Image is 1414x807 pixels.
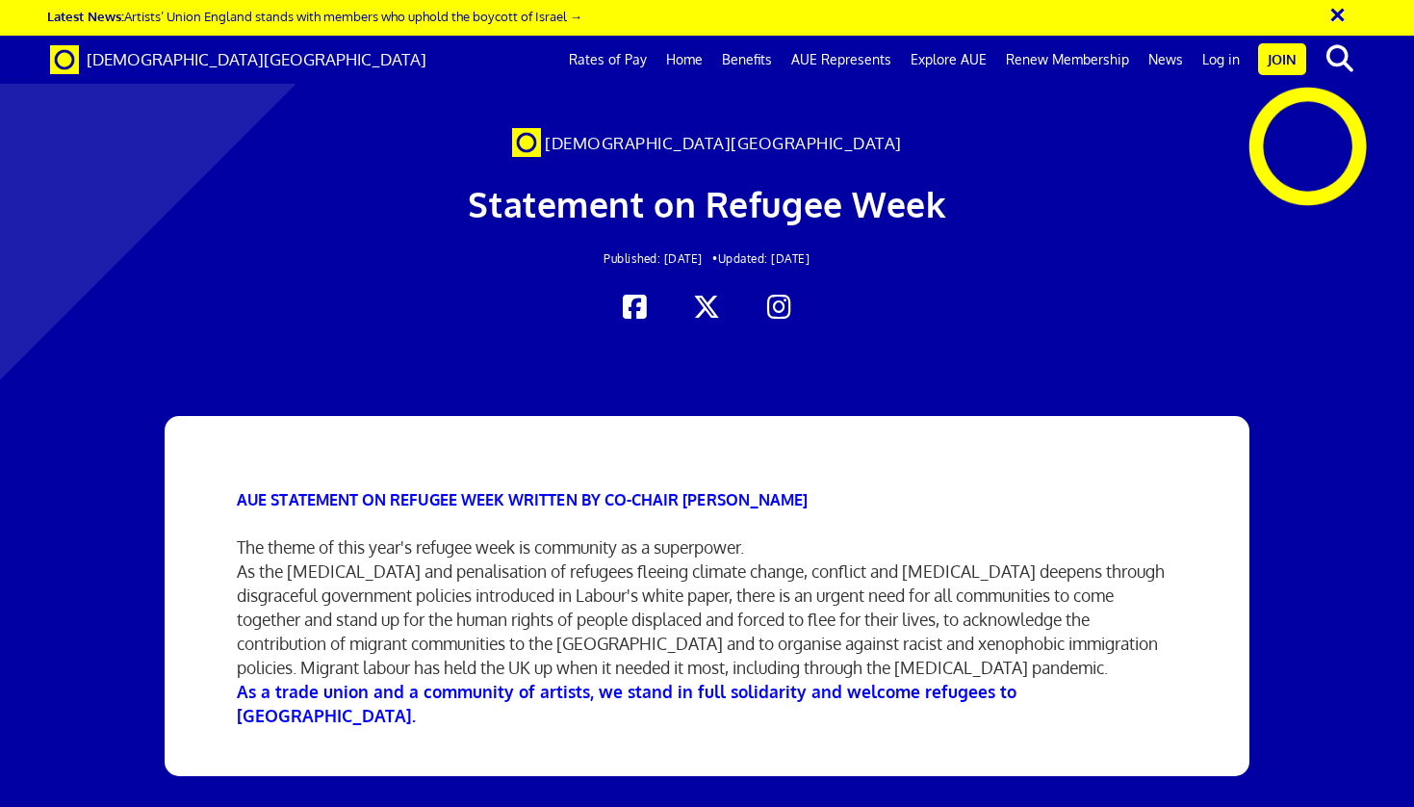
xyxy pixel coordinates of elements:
b: AUE STATEMENT ON REFUGEE WEEK WRITTEN BY CO-CHAIR [PERSON_NAME] [237,490,808,509]
a: AUE Represents [782,36,901,84]
a: Latest News:Artists’ Union England stands with members who uphold the boycott of Israel → [47,8,582,24]
a: Home [656,36,712,84]
span: [DEMOGRAPHIC_DATA][GEOGRAPHIC_DATA] [545,133,902,153]
button: search [1310,39,1369,79]
a: Explore AUE [901,36,996,84]
a: Renew Membership [996,36,1139,84]
a: Rates of Pay [559,36,656,84]
span: [DEMOGRAPHIC_DATA][GEOGRAPHIC_DATA] [87,49,426,69]
a: Brand [DEMOGRAPHIC_DATA][GEOGRAPHIC_DATA] [36,36,441,84]
strong: Latest News: [47,8,124,24]
h2: Updated: [DATE] [273,252,1140,265]
span: Published: [DATE] • [604,251,718,266]
span: Statement on Refugee Week [468,182,945,225]
a: Join [1258,43,1306,75]
span: As a trade union and a community of artists, we stand in full solidarity and welcome refugees to ... [237,681,1016,726]
a: Log in [1193,36,1249,84]
div: The theme of this year's refugee week is community as a superpower. [237,535,1176,560]
a: Benefits [712,36,782,84]
div: As the [MEDICAL_DATA] and penalisation of refugees fleeing climate change, conflict and [MEDICAL_... [237,560,1176,680]
a: News [1139,36,1193,84]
